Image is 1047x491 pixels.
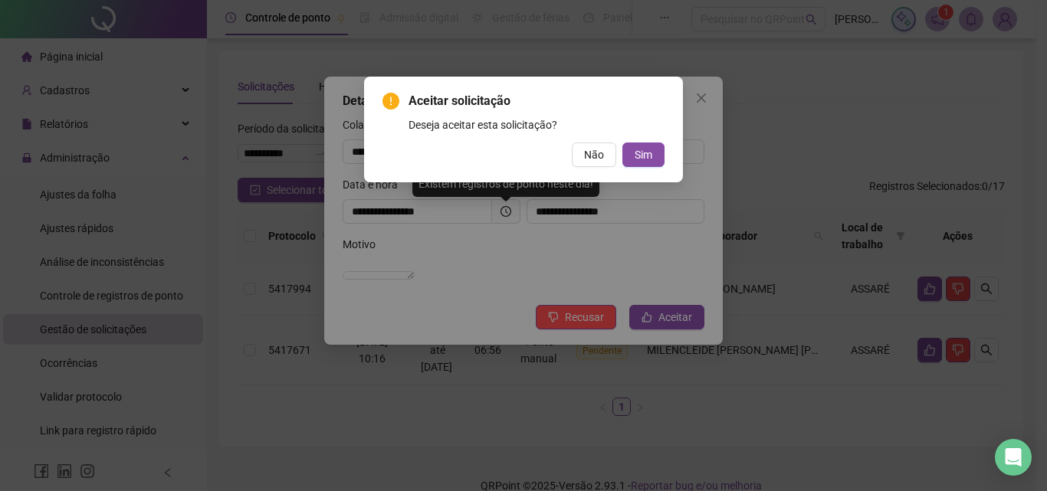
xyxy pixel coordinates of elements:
[584,146,604,163] span: Não
[409,92,665,110] span: Aceitar solicitação
[409,116,665,133] div: Deseja aceitar esta solicitação?
[622,142,665,167] button: Sim
[635,146,652,163] span: Sim
[572,142,616,167] button: Não
[995,439,1032,476] div: Open Intercom Messenger
[382,93,399,110] span: exclamation-circle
